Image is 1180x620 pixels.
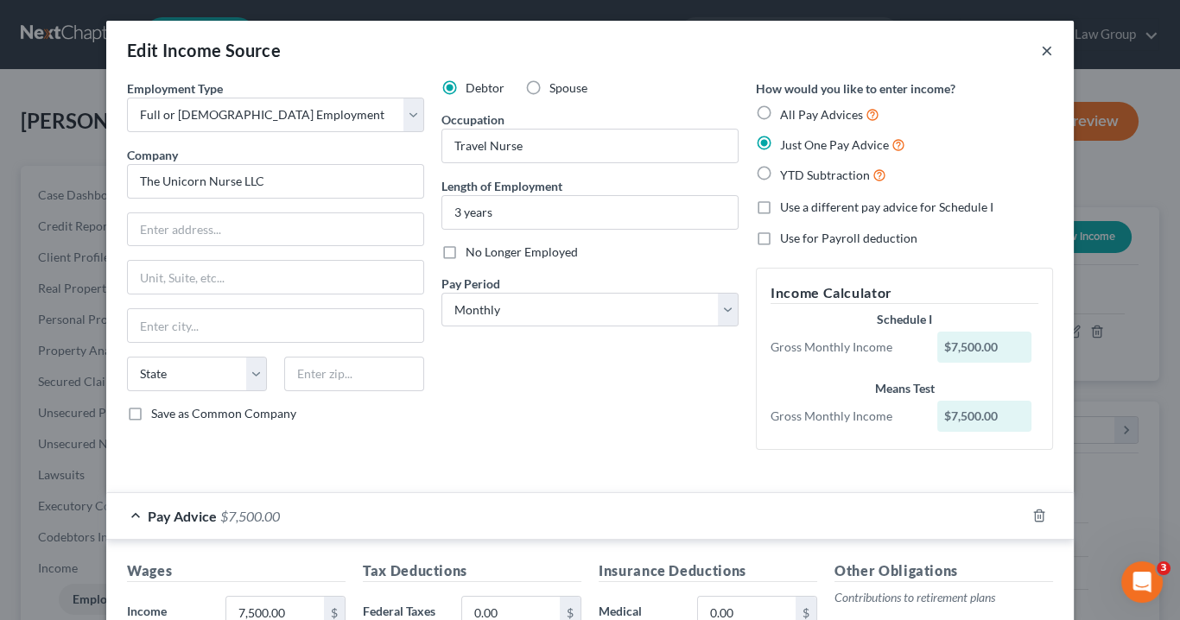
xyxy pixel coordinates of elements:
span: Save as Common Company [151,406,296,421]
span: All Pay Advices [780,107,863,122]
div: Schedule I [771,311,1038,328]
div: $7,500.00 [937,332,1032,363]
input: Unit, Suite, etc... [128,261,423,294]
span: Pay Period [441,276,500,291]
span: Use a different pay advice for Schedule I [780,199,993,214]
span: YTD Subtraction [780,168,870,182]
input: Enter address... [128,213,423,246]
h5: Income Calculator [771,282,1038,304]
button: × [1041,40,1053,60]
span: Company [127,148,178,162]
h5: Tax Deductions [363,560,581,582]
label: Occupation [441,111,504,129]
label: How would you like to enter income? [756,79,955,98]
div: $7,500.00 [937,401,1032,432]
span: Just One Pay Advice [780,137,889,152]
span: No Longer Employed [466,244,578,259]
input: -- [442,130,738,162]
h5: Other Obligations [834,560,1053,582]
span: 3 [1157,561,1170,575]
input: ex: 2 years [442,196,738,229]
input: Search company by name... [127,164,424,199]
h5: Insurance Deductions [599,560,817,582]
span: Debtor [466,80,504,95]
input: Enter city... [128,309,423,342]
span: Pay Advice [148,508,217,524]
span: $7,500.00 [220,508,280,524]
p: Contributions to retirement plans [834,589,1053,606]
div: Gross Monthly Income [762,338,929,356]
span: Employment Type [127,81,223,96]
input: Enter zip... [284,357,424,391]
div: Means Test [771,380,1038,397]
span: Income [127,604,167,618]
div: Edit Income Source [127,38,281,62]
h5: Wages [127,560,346,582]
span: Use for Payroll deduction [780,231,917,245]
div: Gross Monthly Income [762,408,929,425]
span: Spouse [549,80,587,95]
iframe: Intercom live chat [1121,561,1163,603]
label: Length of Employment [441,177,562,195]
